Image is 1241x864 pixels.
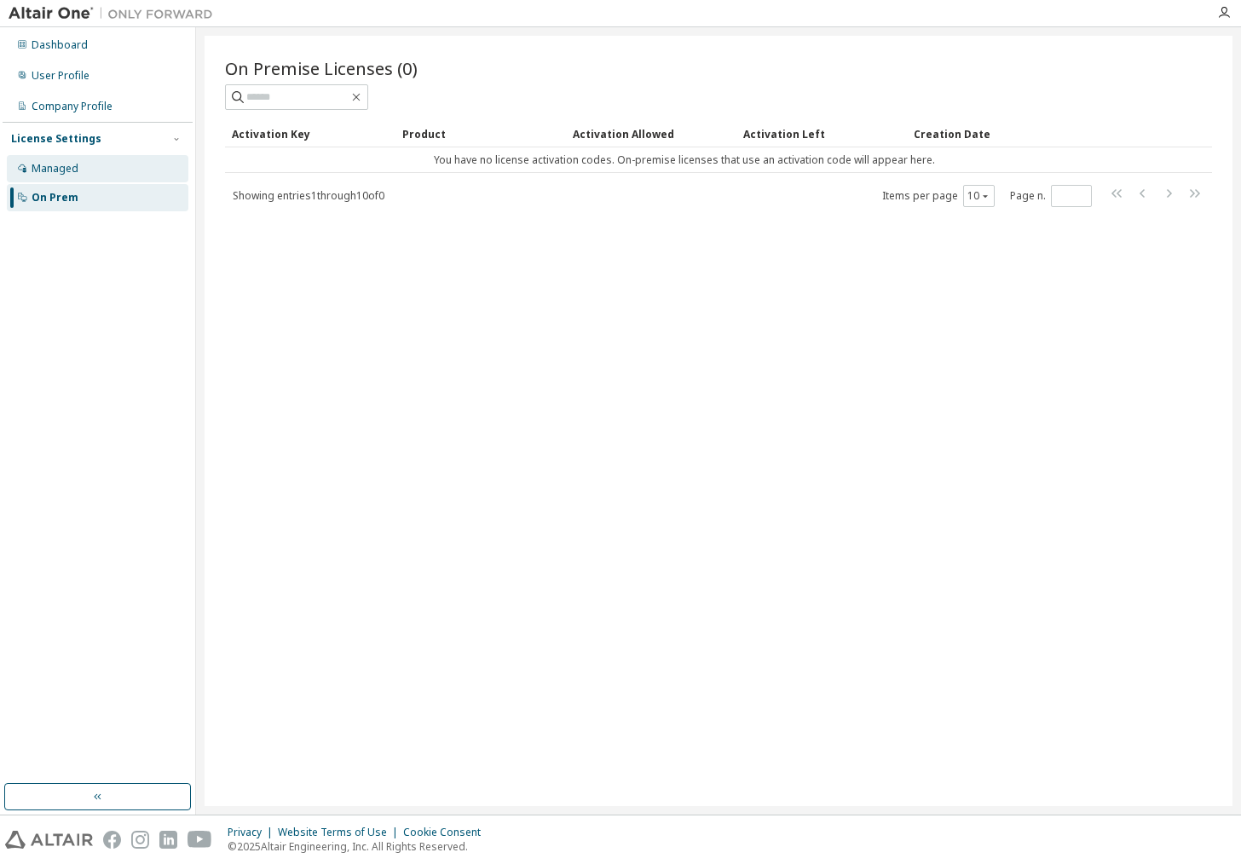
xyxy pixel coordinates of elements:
[573,120,730,147] div: Activation Allowed
[278,826,403,839] div: Website Terms of Use
[967,189,990,203] button: 10
[233,188,384,203] span: Showing entries 1 through 10 of 0
[228,826,278,839] div: Privacy
[188,831,212,849] img: youtube.svg
[402,120,559,147] div: Product
[882,185,995,207] span: Items per page
[403,826,491,839] div: Cookie Consent
[743,120,900,147] div: Activation Left
[32,69,89,83] div: User Profile
[5,831,93,849] img: altair_logo.svg
[32,100,113,113] div: Company Profile
[11,132,101,146] div: License Settings
[9,5,222,22] img: Altair One
[103,831,121,849] img: facebook.svg
[1010,185,1092,207] span: Page n.
[225,56,418,80] span: On Premise Licenses (0)
[131,831,149,849] img: instagram.svg
[159,831,177,849] img: linkedin.svg
[225,147,1144,173] td: You have no license activation codes. On-premise licenses that use an activation code will appear...
[914,120,1137,147] div: Creation Date
[32,162,78,176] div: Managed
[232,120,389,147] div: Activation Key
[228,839,491,854] p: © 2025 Altair Engineering, Inc. All Rights Reserved.
[32,191,78,204] div: On Prem
[32,38,88,52] div: Dashboard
